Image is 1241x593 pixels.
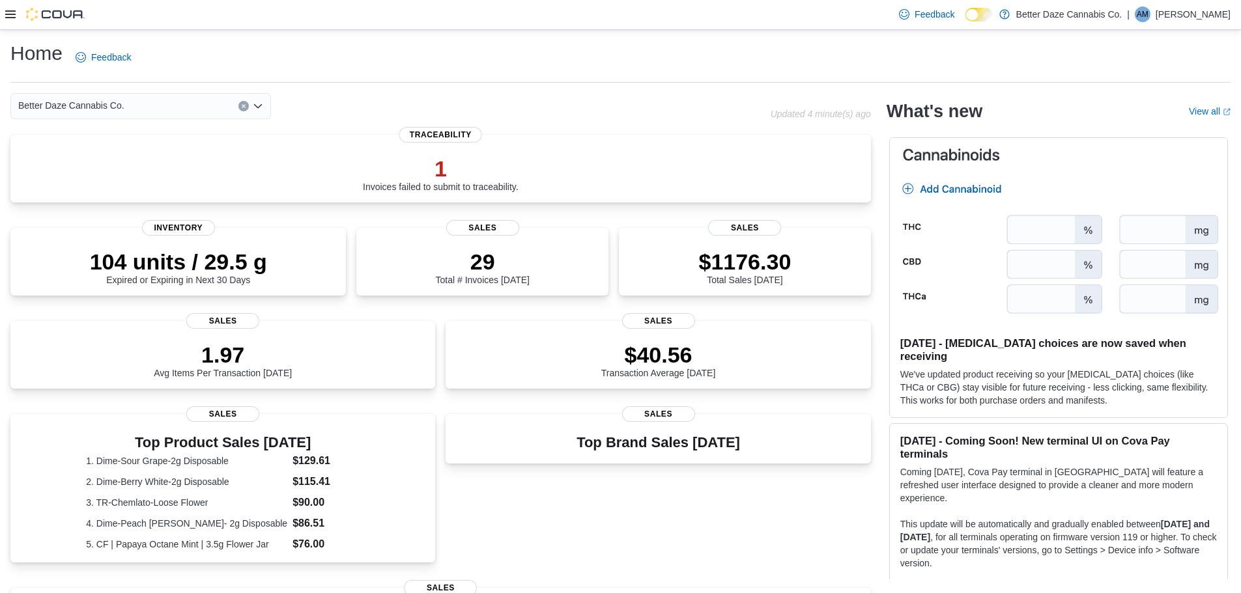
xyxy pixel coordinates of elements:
[698,249,791,275] p: $1176.30
[154,342,292,378] div: Avg Items Per Transaction [DATE]
[915,8,954,21] span: Feedback
[154,342,292,368] p: 1.97
[238,101,249,111] button: Clear input
[292,536,360,552] dd: $76.00
[86,454,287,467] dt: 1. Dime-Sour Grape-2g Disposable
[771,109,871,119] p: Updated 4 minute(s) ago
[90,249,267,275] p: 104 units / 29.5 g
[186,406,259,422] span: Sales
[1189,106,1231,117] a: View allExternal link
[186,313,259,329] span: Sales
[86,496,287,509] dt: 3. TR-Chemlato-Loose Flower
[86,517,287,530] dt: 4. Dime-Peach [PERSON_NAME]- 2g Disposable
[90,249,267,285] div: Expired or Expiring in Next 30 Days
[18,98,124,113] span: Better Daze Cannabis Co.
[887,101,982,122] h2: What's new
[965,8,993,21] input: Dark Mode
[436,249,530,285] div: Total # Invoices [DATE]
[698,249,791,285] div: Total Sales [DATE]
[292,474,360,490] dd: $115.41
[622,313,695,329] span: Sales
[10,40,63,66] h1: Home
[292,453,360,469] dd: $129.61
[900,519,1210,542] strong: [DATE] and [DATE]
[436,249,530,275] p: 29
[292,516,360,531] dd: $86.51
[900,517,1217,570] p: This update will be automatically and gradually enabled between , for all terminals operating on ...
[708,220,781,236] span: Sales
[1137,7,1148,22] span: AM
[446,220,519,236] span: Sales
[577,435,740,450] h3: Top Brand Sales [DATE]
[1156,7,1231,22] p: [PERSON_NAME]
[601,342,716,368] p: $40.56
[622,406,695,422] span: Sales
[900,368,1217,407] p: We've updated product receiving so your [MEDICAL_DATA] choices (like THCa or CBG) stay visible fo...
[894,1,960,27] a: Feedback
[363,156,519,192] div: Invoices failed to submit to traceability.
[1127,7,1130,22] p: |
[86,538,287,551] dt: 5. CF | Papaya Octane Mint | 3.5g Flower Jar
[900,434,1217,460] h3: [DATE] - Coming Soon! New terminal UI on Cova Pay terminals
[142,220,215,236] span: Inventory
[1016,7,1122,22] p: Better Daze Cannabis Co.
[26,8,85,21] img: Cova
[1135,7,1150,22] div: Andy Moreno
[965,21,966,22] span: Dark Mode
[399,127,482,143] span: Traceability
[900,337,1217,363] h3: [DATE] - [MEDICAL_DATA] choices are now saved when receiving
[363,156,519,182] p: 1
[86,475,287,488] dt: 2. Dime-Berry White-2g Disposable
[900,465,1217,504] p: Coming [DATE], Cova Pay terminal in [GEOGRAPHIC_DATA] will feature a refreshed user interface des...
[601,342,716,378] div: Transaction Average [DATE]
[70,44,136,70] a: Feedback
[292,495,360,510] dd: $90.00
[91,51,131,64] span: Feedback
[86,435,360,450] h3: Top Product Sales [DATE]
[1223,108,1231,116] svg: External link
[253,101,263,111] button: Open list of options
